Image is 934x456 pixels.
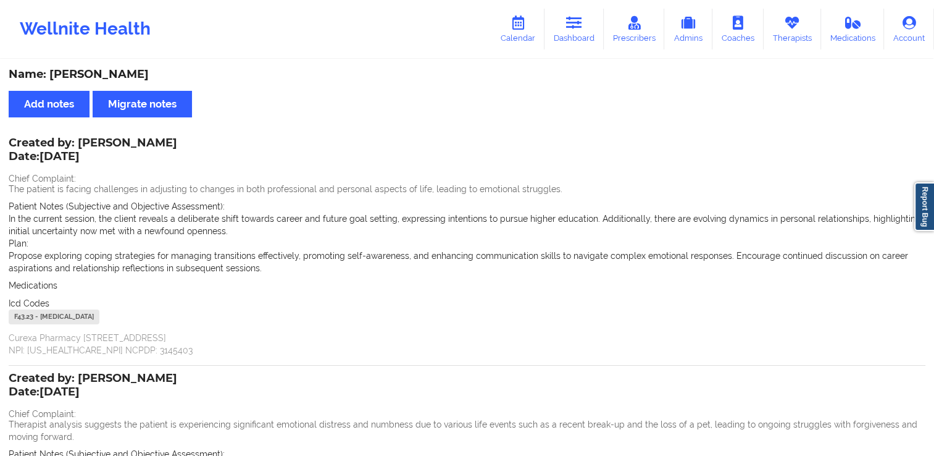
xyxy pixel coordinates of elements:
[664,9,712,49] a: Admins
[9,384,177,400] p: Date: [DATE]
[764,9,821,49] a: Therapists
[9,281,57,290] span: Medications
[9,372,177,400] div: Created by: [PERSON_NAME]
[93,91,192,117] button: Migrate notes
[9,67,925,82] div: Name: [PERSON_NAME]
[9,91,90,117] button: Add notes
[9,201,225,211] span: Patient Notes (Subjective and Objective Assessment):
[9,250,925,274] p: Propose exploring coping strategies for managing transitions effectively, promoting self-awarenes...
[884,9,934,49] a: Account
[9,409,76,419] span: Chief Complaint:
[9,310,99,324] div: F43.23 - [MEDICAL_DATA]
[9,137,177,165] div: Created by: [PERSON_NAME]
[9,174,76,184] span: Chief Complaint:
[491,9,544,49] a: Calendar
[9,332,925,357] p: Curexa Pharmacy [STREET_ADDRESS] NPI: [US_HEALTHCARE_NPI] NCPDP: 3145403
[544,9,604,49] a: Dashboard
[9,298,49,308] span: Icd Codes
[9,183,925,195] p: The patient is facing challenges in adjusting to changes in both professional and personal aspect...
[821,9,885,49] a: Medications
[914,182,934,231] a: Report Bug
[604,9,665,49] a: Prescribers
[9,213,925,237] p: In the current session, the client reveals a deliberate shift towards career and future goal sett...
[9,418,925,443] p: Therapist analysis suggests the patient is experiencing significant emotional distress and numbne...
[9,239,28,248] span: Plan:
[9,149,177,165] p: Date: [DATE]
[712,9,764,49] a: Coaches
